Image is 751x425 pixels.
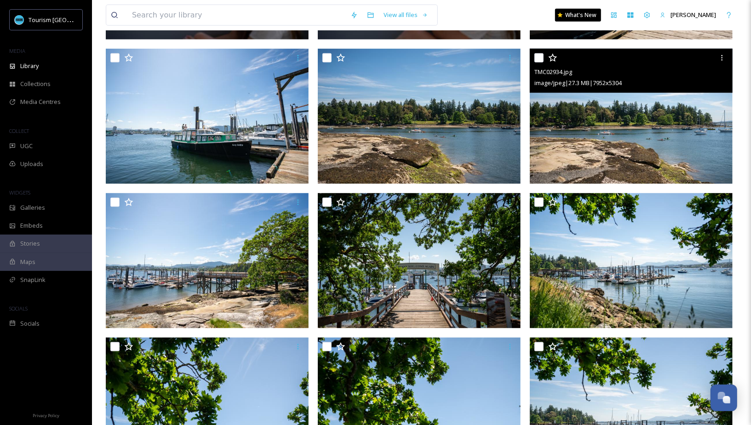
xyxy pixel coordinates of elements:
img: TMC02935.jpg [318,49,521,184]
span: WIDGETS [9,189,30,196]
span: UGC [20,142,33,150]
span: Uploads [20,160,43,168]
span: COLLECT [9,127,29,134]
button: Open Chat [711,385,737,411]
img: TMC02933.jpg [106,193,309,328]
span: Tourism [GEOGRAPHIC_DATA] [29,15,111,24]
span: [PERSON_NAME] [671,11,716,19]
span: Collections [20,80,51,88]
span: Privacy Policy [33,413,59,419]
a: What's New [555,9,601,22]
span: TMC02934.jpg [534,68,572,76]
img: tourism_nanaimo_logo.jpeg [15,15,24,24]
span: image/jpeg | 27.3 MB | 7952 x 5304 [534,79,622,87]
span: Maps [20,258,35,266]
span: SnapLink [20,276,46,284]
span: Socials [20,319,40,328]
span: Stories [20,239,40,248]
span: Galleries [20,203,45,212]
a: [PERSON_NAME] [655,6,721,24]
img: TMC02926.jpg [530,193,733,328]
span: SOCIALS [9,305,28,312]
span: Embeds [20,221,43,230]
a: Privacy Policy [33,409,59,420]
img: TMC02931.jpg [318,193,521,328]
span: Library [20,62,39,70]
img: TMC02936.jpg [106,49,309,184]
a: View all files [379,6,433,24]
span: MEDIA [9,47,25,54]
img: TMC02934.jpg [530,49,733,184]
input: Search your library [127,5,346,25]
span: Media Centres [20,98,61,106]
